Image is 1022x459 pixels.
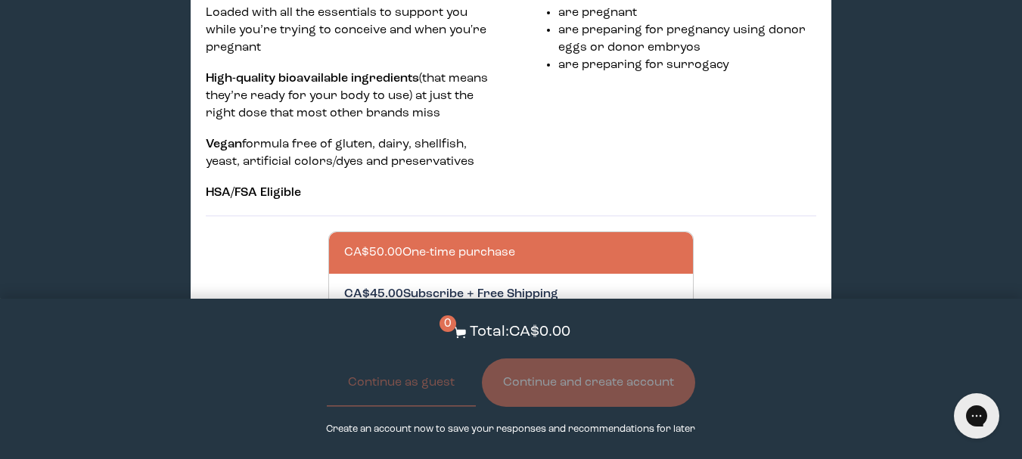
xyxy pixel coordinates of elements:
li: are pregnant [558,5,816,22]
p: (that means they’re ready for your body to use) at just the right dose that most other brands miss [206,70,494,123]
li: are preparing for pregnancy using donor eggs or donor embryos [558,22,816,57]
strong: High-quality bioavailable ingredients [206,73,419,85]
p: Create an account now to save your responses and recommendations for later [326,422,695,436]
p: Loaded with all the essentials to support you while you’re trying to conceive and when you're pre... [206,5,494,57]
strong: Vegan [206,138,242,150]
p: formula free of gluten, dairy, shellfish, yeast, artificial colors/dyes and preservatives [206,136,494,171]
button: Continue and create account [482,358,695,407]
li: are preparing for surrogacy [558,57,816,74]
strong: HSA/FSA Eligible [206,187,301,199]
iframe: Gorgias live chat messenger [946,388,1007,444]
span: 0 [440,315,456,332]
button: Continue as guest [327,358,476,407]
p: Total: CA$0.00 [470,321,570,343]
